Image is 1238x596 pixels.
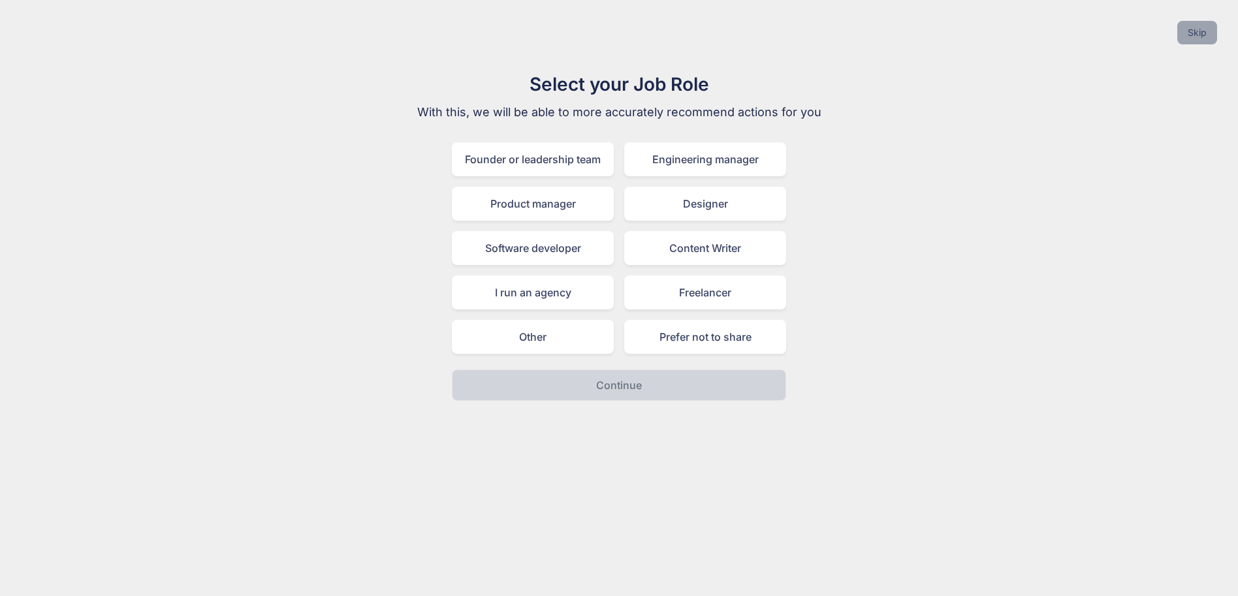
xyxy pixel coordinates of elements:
p: Continue [596,377,642,393]
div: Engineering manager [624,142,786,176]
div: Product manager [452,187,614,221]
h1: Select your Job Role [400,71,838,98]
button: Skip [1177,21,1217,44]
button: Continue [452,369,786,401]
div: Content Writer [624,231,786,265]
p: With this, we will be able to more accurately recommend actions for you [400,103,838,121]
div: I run an agency [452,275,614,309]
div: Other [452,320,614,354]
div: Software developer [452,231,614,265]
div: Freelancer [624,275,786,309]
div: Founder or leadership team [452,142,614,176]
div: Designer [624,187,786,221]
div: Prefer not to share [624,320,786,354]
